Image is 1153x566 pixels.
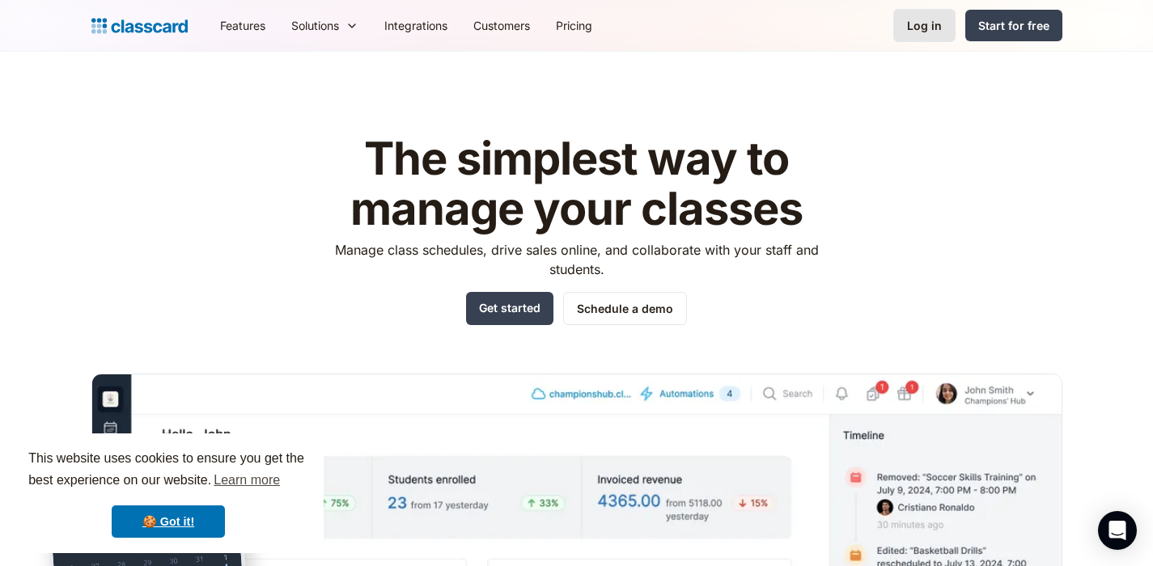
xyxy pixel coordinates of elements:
[893,9,956,42] a: Log in
[563,292,687,325] a: Schedule a demo
[907,17,942,34] div: Log in
[278,7,371,44] div: Solutions
[371,7,460,44] a: Integrations
[207,7,278,44] a: Features
[91,15,188,37] a: home
[28,449,308,492] span: This website uses cookies to ensure you get the best experience on our website.
[543,7,605,44] a: Pricing
[965,10,1062,41] a: Start for free
[291,17,339,34] div: Solutions
[1098,511,1137,550] div: Open Intercom Messenger
[211,468,282,492] a: learn more about cookies
[466,292,553,325] a: Get started
[320,240,833,279] p: Manage class schedules, drive sales online, and collaborate with your staff and students.
[460,7,543,44] a: Customers
[978,17,1049,34] div: Start for free
[112,505,225,538] a: dismiss cookie message
[320,134,833,234] h1: The simplest way to manage your classes
[13,433,324,553] div: cookieconsent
